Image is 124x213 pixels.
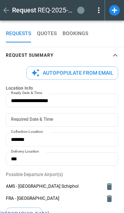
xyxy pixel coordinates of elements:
[6,195,101,202] span: FRA - [GEOGRAPHIC_DATA]
[6,172,118,178] p: Possible Departure Airport(s)
[6,94,113,107] input: Choose date, selected date is Sep 1, 2025
[12,6,36,15] h1: Request
[6,113,113,127] input: Choose date
[63,25,88,42] button: BOOKINGS
[11,129,43,135] label: Collection Location
[11,149,39,154] label: Delivery Location
[6,183,101,190] span: AMS - [GEOGRAPHIC_DATA] Schiphol
[6,25,31,42] button: REQUESTS
[11,90,42,96] label: Ready Date & Time
[6,54,53,57] h4: Request Summary
[6,86,118,91] h6: Location Info
[102,191,117,206] button: delete
[37,25,57,42] button: QUOTES
[79,8,83,13] span: draft
[26,66,118,80] button: Autopopulate from Email
[102,179,117,194] button: delete
[38,6,74,15] h2: REQ-2025-000090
